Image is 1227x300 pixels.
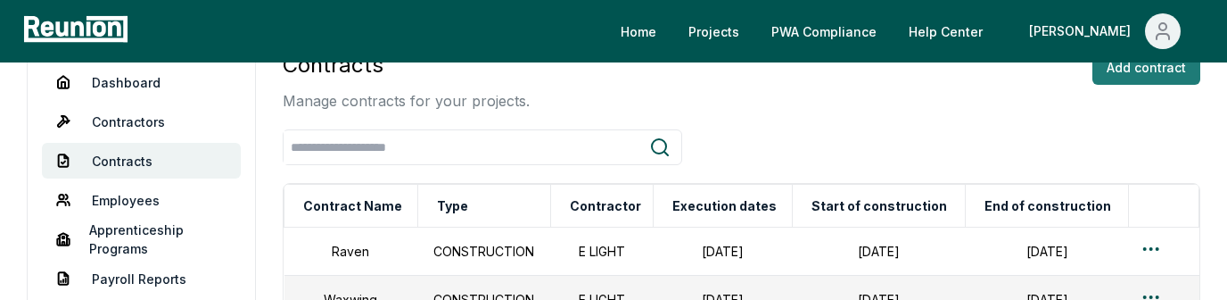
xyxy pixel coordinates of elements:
[283,90,530,112] p: Manage contracts for your projects.
[42,261,241,296] a: Payroll Reports
[42,64,241,100] a: Dashboard
[42,104,241,139] a: Contractors
[654,228,793,276] td: [DATE]
[669,188,780,224] button: Execution dates
[757,13,891,49] a: PWA Compliance
[42,221,241,257] a: Apprenticeship Programs
[966,228,1129,276] td: [DATE]
[566,188,645,224] button: Contractor
[42,182,241,218] a: Employees
[284,228,417,276] td: Raven
[1029,13,1138,49] div: [PERSON_NAME]
[283,49,530,81] h3: Contracts
[606,13,1209,49] nav: Main
[981,188,1115,224] button: End of construction
[793,228,966,276] td: [DATE]
[417,228,550,276] td: CONSTRUCTION
[300,188,406,224] button: Contract Name
[433,188,472,224] button: Type
[808,188,951,224] button: Start of construction
[550,228,654,276] td: E LIGHT
[1015,13,1195,49] button: [PERSON_NAME]
[42,143,241,179] a: Contracts
[894,13,997,49] a: Help Center
[674,13,753,49] a: Projects
[1092,49,1200,85] button: Add contract
[606,13,671,49] a: Home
